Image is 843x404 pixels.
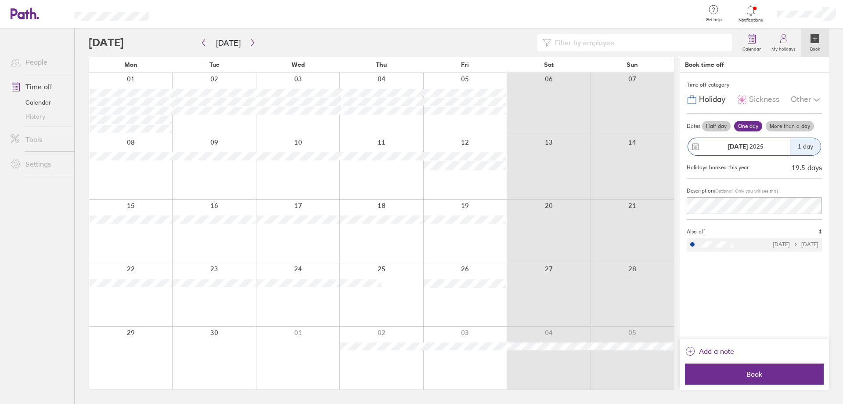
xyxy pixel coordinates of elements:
[737,44,766,52] label: Calendar
[699,17,728,22] span: Get help
[4,53,74,71] a: People
[691,370,818,378] span: Book
[4,131,74,148] a: Tools
[209,61,220,68] span: Tue
[687,229,705,235] span: Also off
[4,109,74,124] a: History
[292,61,305,68] span: Wed
[4,155,74,173] a: Settings
[124,61,137,68] span: Mon
[699,344,734,358] span: Add a note
[551,34,727,51] input: Filter by employee
[791,91,822,108] div: Other
[714,188,778,194] span: (Optional. Only you will see this)
[685,344,734,358] button: Add a note
[687,164,749,171] div: Holidays booked this year
[627,61,638,68] span: Sun
[792,164,822,171] div: 19.5 days
[737,29,766,57] a: Calendar
[766,121,814,131] label: More than a day
[376,61,387,68] span: Thu
[805,44,825,52] label: Book
[4,95,74,109] a: Calendar
[209,36,248,50] button: [DATE]
[687,133,822,160] button: [DATE] 20251 day
[819,229,822,235] span: 1
[461,61,469,68] span: Fri
[737,4,765,23] a: Notifications
[687,123,700,129] span: Dates
[4,78,74,95] a: Time off
[702,121,731,131] label: Half day
[801,29,829,57] a: Book
[773,241,818,247] div: [DATE] [DATE]
[790,138,821,155] div: 1 day
[737,18,765,23] span: Notifications
[687,78,822,91] div: Time off category
[685,61,724,68] div: Book time off
[728,143,764,150] span: 2025
[685,364,824,385] button: Book
[699,95,725,104] span: Holiday
[766,29,801,57] a: My holidays
[687,187,714,194] span: Description
[749,95,779,104] span: Sickness
[544,61,554,68] span: Sat
[734,121,762,131] label: One day
[728,142,748,150] strong: [DATE]
[766,44,801,52] label: My holidays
